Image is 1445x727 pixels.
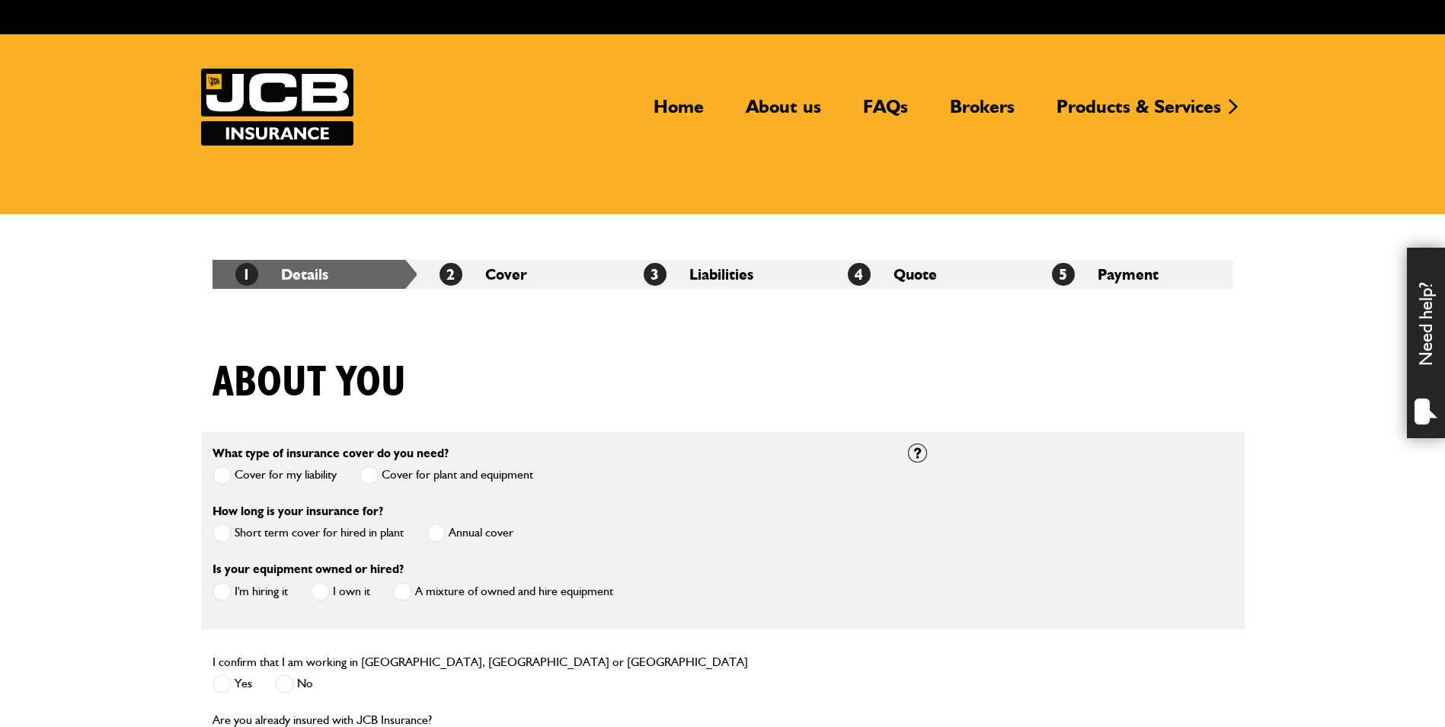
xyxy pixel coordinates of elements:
[213,524,404,543] label: Short term cover for hired in plant
[417,260,621,289] li: Cover
[621,260,825,289] li: Liabilities
[213,563,404,575] label: Is your equipment owned or hired?
[734,95,833,130] a: About us
[393,582,613,601] label: A mixture of owned and hire equipment
[1052,263,1075,286] span: 5
[201,69,353,146] img: JCB Insurance Services logo
[213,674,252,693] label: Yes
[852,95,919,130] a: FAQs
[825,260,1029,289] li: Quote
[201,69,353,146] a: JCB Insurance Services
[642,95,715,130] a: Home
[213,447,449,460] label: What type of insurance cover do you need?
[644,263,667,286] span: 3
[213,656,748,668] label: I confirm that I am working in [GEOGRAPHIC_DATA], [GEOGRAPHIC_DATA] or [GEOGRAPHIC_DATA]
[938,95,1026,130] a: Brokers
[213,582,288,601] label: I'm hiring it
[213,505,383,517] label: How long is your insurance for?
[213,357,406,408] h1: About you
[311,582,370,601] label: I own it
[235,263,258,286] span: 1
[427,524,513,543] label: Annual cover
[213,466,337,485] label: Cover for my liability
[1407,248,1445,438] div: Need help?
[1029,260,1233,289] li: Payment
[848,263,871,286] span: 4
[213,260,417,289] li: Details
[360,466,533,485] label: Cover for plant and equipment
[213,714,432,726] label: Are you already insured with JCB Insurance?
[440,263,462,286] span: 2
[1045,95,1232,130] a: Products & Services
[275,674,313,693] label: No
